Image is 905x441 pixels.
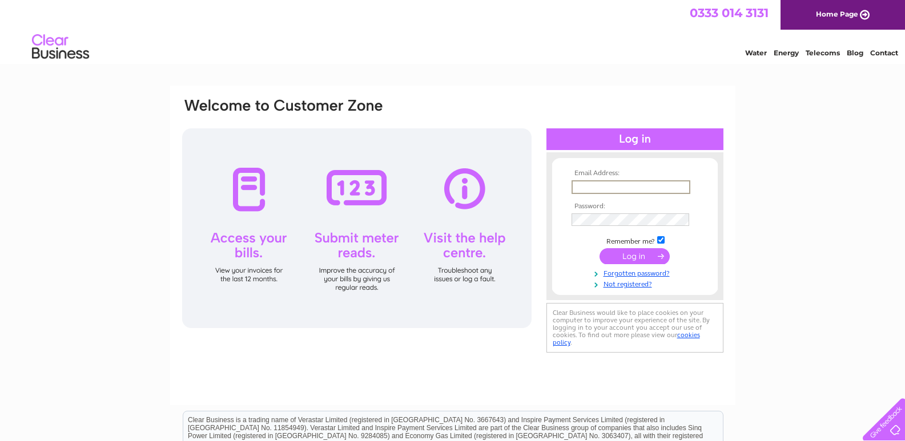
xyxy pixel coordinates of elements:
[569,203,701,211] th: Password:
[183,6,723,55] div: Clear Business is a trading name of Verastar Limited (registered in [GEOGRAPHIC_DATA] No. 3667643...
[745,48,767,57] a: Water
[600,248,670,264] input: Submit
[806,48,840,57] a: Telecoms
[553,331,700,346] a: cookies policy
[546,303,723,353] div: Clear Business would like to place cookies on your computer to improve your experience of the sit...
[572,267,701,278] a: Forgotten password?
[774,48,799,57] a: Energy
[690,6,769,20] a: 0333 014 3131
[569,169,701,177] th: Email Address:
[31,30,90,64] img: logo.png
[572,278,701,289] a: Not registered?
[847,48,863,57] a: Blog
[569,234,701,246] td: Remember me?
[870,48,898,57] a: Contact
